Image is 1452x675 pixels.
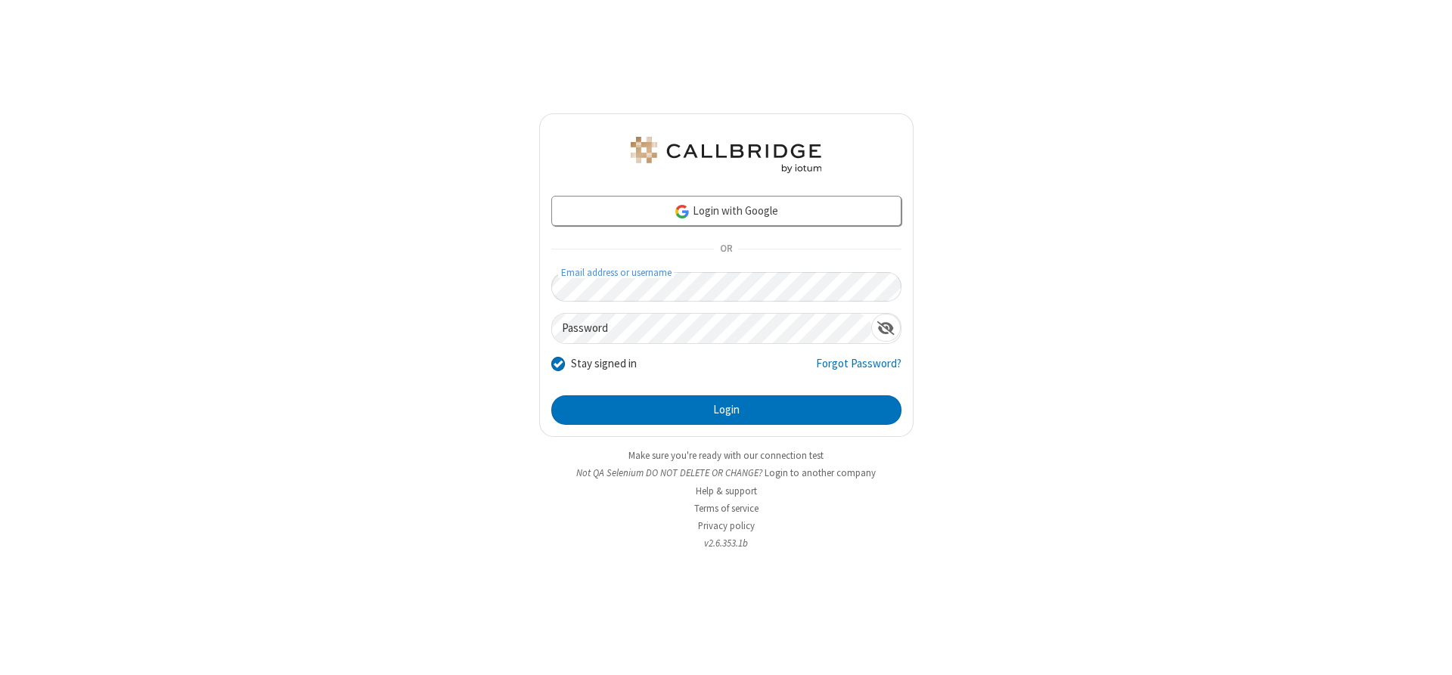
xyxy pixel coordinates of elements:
[871,314,901,342] div: Show password
[628,137,824,173] img: QA Selenium DO NOT DELETE OR CHANGE
[551,272,901,302] input: Email address or username
[674,203,690,220] img: google-icon.png
[551,196,901,226] a: Login with Google
[816,355,901,384] a: Forgot Password?
[552,314,871,343] input: Password
[694,502,759,515] a: Terms of service
[628,449,824,462] a: Make sure you're ready with our connection test
[696,485,757,497] a: Help & support
[539,536,914,550] li: v2.6.353.1b
[551,395,901,426] button: Login
[765,466,876,480] button: Login to another company
[698,519,755,532] a: Privacy policy
[714,239,738,260] span: OR
[571,355,637,373] label: Stay signed in
[539,466,914,480] li: Not QA Selenium DO NOT DELETE OR CHANGE?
